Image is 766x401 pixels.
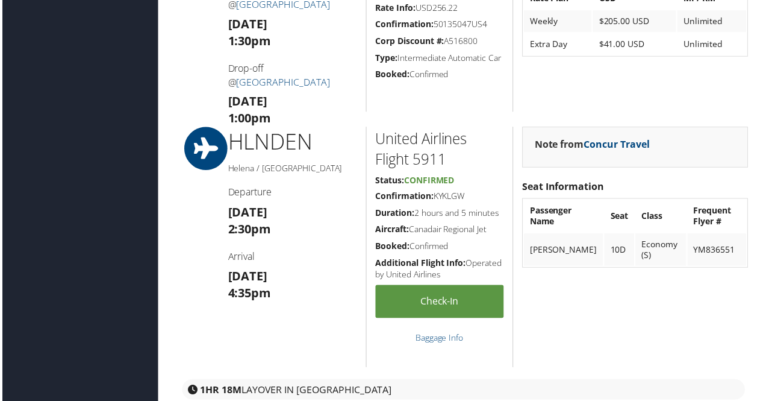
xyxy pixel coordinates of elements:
td: $205.00 USD [594,10,677,32]
a: Baggage Info [416,333,464,345]
h2: United Airlines Flight 5911 [375,129,504,169]
strong: [DATE] [227,269,267,285]
td: 10D [605,235,635,267]
h5: A516800 [375,35,504,47]
h5: USD256.22 [375,2,504,14]
strong: Seat Information [523,180,605,194]
strong: [DATE] [227,93,267,110]
strong: [DATE] [227,205,267,221]
th: Passenger Name [525,201,605,233]
strong: Additional Flight Info: [375,258,466,270]
h5: 2 hours and 5 minutes [375,208,504,220]
strong: Status: [375,175,404,186]
strong: [DATE] [227,16,267,32]
h5: Intermediate Automatic Car [375,52,504,64]
h4: Departure [227,186,357,200]
th: Class [637,201,687,233]
h5: Operated by United Airlines [375,258,504,282]
td: [PERSON_NAME] [525,235,605,267]
strong: 1HR 18M [199,385,240,398]
strong: Note from [535,138,651,151]
h1: HLN DEN [227,127,357,157]
h4: Drop-off @ [227,62,357,89]
a: [GEOGRAPHIC_DATA] [235,75,329,89]
a: Concur Travel [585,138,651,151]
h5: Canadair Regional Jet [375,224,504,236]
h5: 50135047US4 [375,18,504,30]
strong: Confirmation: [375,18,434,30]
strong: Aircraft: [375,224,409,236]
a: Check-in [375,286,504,320]
td: YM836551 [689,235,749,267]
td: Unlimited [679,33,748,55]
h5: KYKLGW [375,191,504,203]
strong: Duration: [375,208,414,219]
th: Frequent Flyer # [689,201,749,233]
h5: Helena / [GEOGRAPHIC_DATA] [227,163,357,175]
strong: 1:00pm [227,110,270,127]
strong: Corp Discount #: [375,35,444,46]
td: Extra Day [525,33,593,55]
td: Unlimited [679,10,748,32]
strong: Type: [375,52,397,63]
strong: 1:30pm [227,33,270,49]
strong: Booked: [375,241,409,253]
td: Weekly [525,10,593,32]
td: $41.00 USD [594,33,677,55]
strong: 2:30pm [227,222,270,238]
strong: Confirmation: [375,191,434,203]
th: Seat [605,201,635,233]
strong: Rate Info: [375,2,416,13]
strong: 4:35pm [227,286,270,302]
h4: Arrival [227,251,357,264]
strong: Booked: [375,68,409,80]
span: Confirmed [404,175,455,186]
h5: Confirmed [375,241,504,253]
h5: Confirmed [375,68,504,80]
td: Economy (S) [637,235,687,267]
